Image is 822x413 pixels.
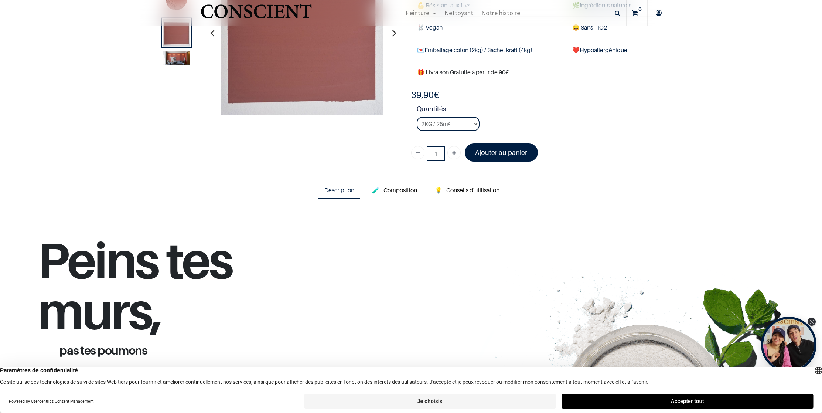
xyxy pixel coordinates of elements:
[761,317,816,372] div: Open Tolstoy
[761,317,816,372] div: Open Tolstoy widget
[566,17,653,39] td: ans TiO2
[383,186,417,194] span: Composition
[417,46,424,54] span: 💌
[417,68,509,76] font: 🎁 Livraison Gratuite à partir de 90€
[566,39,653,61] td: ❤️Hypoallergénique
[324,186,354,194] span: Description
[411,146,424,159] a: Supprimer
[465,143,538,162] a: Ajouter au panier
[444,9,473,17] span: Nettoyant
[572,24,584,31] span: 😄 S
[761,317,816,372] div: Tolstoy bubble widget
[163,51,190,65] img: Product image
[411,89,439,100] b: €
[446,186,499,194] span: Conseils d'utilisation
[481,9,520,17] span: Notre histoire
[54,344,347,356] h1: pas tes poumons
[417,24,443,31] span: 🐰 Vegan
[475,149,527,156] font: Ajouter au panier
[435,186,442,194] span: 💡
[637,6,644,13] sup: 0
[163,19,190,47] img: Product image
[411,89,434,100] span: 39,90
[784,365,819,400] iframe: Tidio Chat
[417,104,653,117] strong: Quantités
[411,39,566,61] td: Emballage coton (2kg) / Sachet kraft (4kg)
[38,234,363,344] h1: Peins tes murs,
[808,318,816,326] div: Close Tolstoy widget
[447,146,461,159] a: Ajouter
[406,9,429,17] span: Peinture
[372,186,379,194] span: 🧪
